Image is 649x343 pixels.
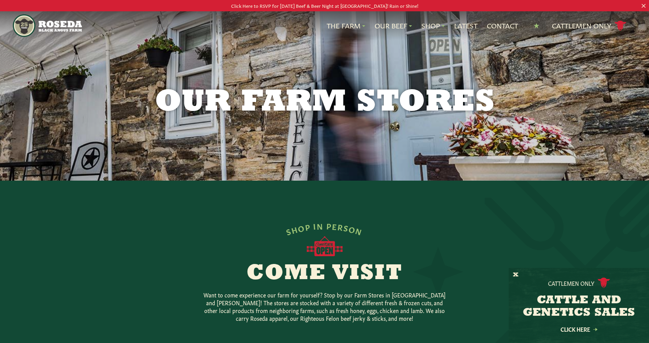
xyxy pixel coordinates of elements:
a: The Farm [327,21,365,31]
span: N [317,221,324,230]
p: Cattlemen Only [548,279,594,287]
h1: Our Farm Stores [125,87,524,118]
button: X [513,271,518,279]
span: I [313,222,317,230]
a: Shop [421,21,445,31]
img: cattle-icon.svg [598,278,610,288]
span: O [297,223,306,232]
h2: Come Visit [175,263,474,285]
a: Cattlemen Only [552,19,627,33]
p: Click Here to RSVP for [DATE] Beef & Beer Night at [GEOGRAPHIC_DATA]! Rain or Shine! [32,2,617,10]
span: H [290,224,299,234]
img: https://roseda.com/wp-content/uploads/2021/05/roseda-25-header.png [13,14,82,37]
span: O [348,224,357,234]
a: Our Beef [375,21,412,31]
span: S [285,226,292,236]
nav: Main Navigation [13,11,636,40]
span: E [332,222,338,230]
span: P [326,221,332,230]
span: N [355,226,364,236]
h3: CATTLE AND GENETICS SALES [518,294,639,319]
div: SHOP IN PERSON [285,221,364,236]
span: S [343,223,350,232]
a: Latest [454,21,477,31]
p: Want to come experience our farm for yourself? Stop by our Farm Stores in [GEOGRAPHIC_DATA] and [... [200,291,449,322]
a: Contact [487,21,518,31]
span: P [304,222,311,231]
a: Click Here [544,327,614,332]
span: R [337,222,344,231]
